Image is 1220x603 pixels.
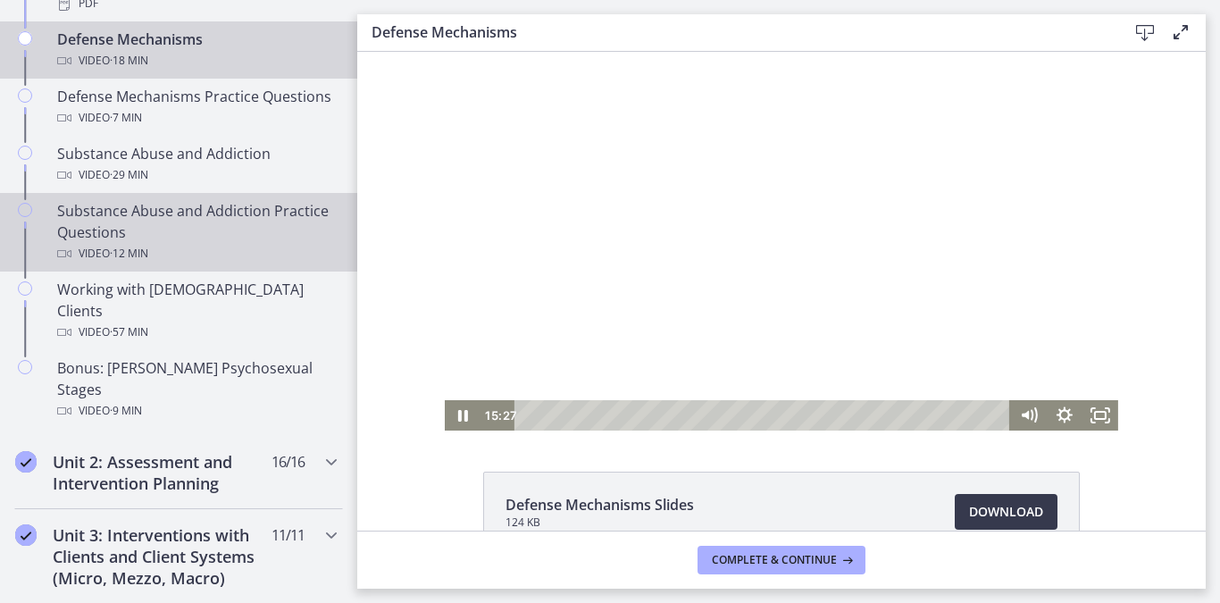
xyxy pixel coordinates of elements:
[712,553,837,567] span: Complete & continue
[110,164,148,186] span: · 29 min
[110,50,148,71] span: · 18 min
[357,52,1206,431] iframe: Video Lesson
[53,524,271,589] h2: Unit 3: Interventions with Clients and Client Systems (Micro, Mezzo, Macro)
[57,50,336,71] div: Video
[110,400,142,422] span: · 9 min
[57,164,336,186] div: Video
[57,86,336,129] div: Defense Mechanisms Practice Questions
[110,243,148,264] span: · 12 min
[57,322,336,343] div: Video
[272,451,305,473] span: 16 / 16
[57,357,336,422] div: Bonus: [PERSON_NAME] Psychosexual Stages
[110,107,142,129] span: · 7 min
[53,451,271,494] h2: Unit 2: Assessment and Intervention Planning
[372,21,1099,43] h3: Defense Mechanisms
[57,143,336,186] div: Substance Abuse and Addiction
[725,348,761,379] button: Fullscreen
[654,348,689,379] button: Mute
[969,501,1043,523] span: Download
[698,546,865,574] button: Complete & continue
[955,494,1057,530] a: Download
[110,322,148,343] span: · 57 min
[57,29,336,71] div: Defense Mechanisms
[57,107,336,129] div: Video
[506,515,694,530] span: 124 KB
[506,494,694,515] span: Defense Mechanisms Slides
[272,524,305,546] span: 11 / 11
[15,524,37,546] i: Completed
[57,400,336,422] div: Video
[15,451,37,473] i: Completed
[57,200,336,264] div: Substance Abuse and Addiction Practice Questions
[689,348,725,379] button: Show settings menu
[57,243,336,264] div: Video
[57,279,336,343] div: Working with [DEMOGRAPHIC_DATA] Clients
